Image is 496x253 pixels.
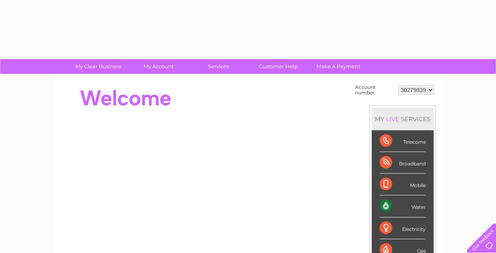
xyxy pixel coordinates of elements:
a: Customer Help [246,59,311,74]
div: LIVE [384,115,401,123]
div: Mobile [380,174,426,195]
div: Broadband [380,152,426,174]
a: My Account [126,59,191,74]
div: Water [380,195,426,217]
div: Telecoms [380,130,426,152]
a: My Clear Business [66,59,131,74]
div: Electricity [380,217,426,239]
div: MY SERVICES [372,108,434,130]
a: Services [186,59,251,74]
a: Make A Payment [306,59,371,74]
td: Account number [353,82,396,97]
